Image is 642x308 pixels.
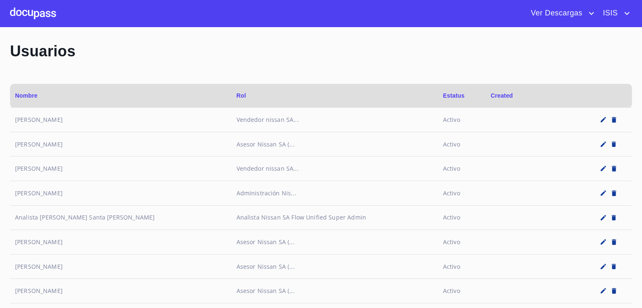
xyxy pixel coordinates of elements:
[10,230,232,255] td: [PERSON_NAME]
[10,279,232,303] td: [PERSON_NAME]
[438,84,486,108] th: Estatus
[438,181,486,206] td: Activo
[232,279,438,303] td: Asesor Nissan SA (...
[438,157,486,181] td: Activo
[438,279,486,303] td: Activo
[525,7,596,20] button: account of current user
[10,108,232,132] td: [PERSON_NAME]
[10,84,232,108] th: Nombre
[10,254,232,279] td: [PERSON_NAME]
[10,132,232,157] td: [PERSON_NAME]
[232,108,438,132] td: Vendedor nissan SA...
[232,230,438,255] td: Asesor Nissan SA (...
[438,108,486,132] td: Activo
[10,40,632,63] p: Usuarios
[232,132,438,157] td: Asesor Nissan SA (...
[438,254,486,279] td: Activo
[232,157,438,181] td: Vendedor nissan SA...
[10,157,232,181] td: [PERSON_NAME]
[232,84,438,108] th: Rol
[525,7,586,20] span: Ver Descargas
[10,181,232,206] td: [PERSON_NAME]
[438,205,486,230] td: Activo
[486,84,586,108] th: Created
[232,181,438,206] td: Administración Nis...
[438,132,486,157] td: Activo
[596,7,622,20] span: ISIS
[438,230,486,255] td: Activo
[596,7,632,20] button: account of current user
[10,205,232,230] td: Analista [PERSON_NAME] Santa [PERSON_NAME]
[232,254,438,279] td: Asesor Nissan SA (...
[232,205,438,230] td: Analista Nissan SA Flow Unified Super Admin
